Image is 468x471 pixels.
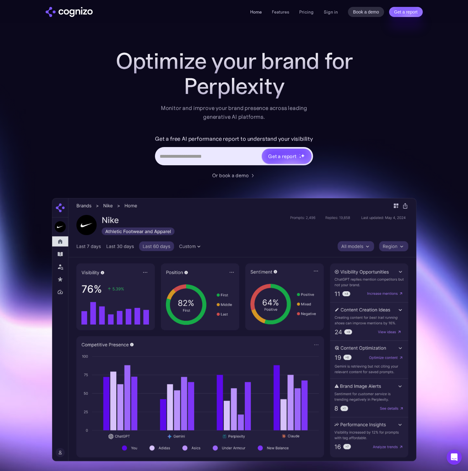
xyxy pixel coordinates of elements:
div: Perplexity [108,74,360,99]
div: Get a report [268,152,296,160]
a: Or book a demo [212,172,256,179]
a: Features [272,9,289,15]
img: star [301,154,305,158]
h1: Optimize your brand for [108,48,360,74]
label: Get a free AI performance report to understand your visibility [155,134,313,144]
div: Open Intercom Messenger [447,450,462,465]
a: Book a demo [348,7,384,17]
a: Get a report [389,7,423,17]
a: Get a reportstarstarstar [261,148,312,164]
img: Cognizo AI visibility optimization dashboard [52,198,416,461]
div: Monitor and improve your brand presence across leading generative AI platforms. [157,104,311,121]
form: Hero URL Input Form [155,134,313,168]
img: star [299,154,300,155]
img: star [299,156,301,158]
a: home [46,7,93,17]
a: Sign in [324,8,338,16]
img: cognizo logo [46,7,93,17]
a: Home [250,9,262,15]
a: Pricing [299,9,314,15]
div: Or book a demo [212,172,249,179]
